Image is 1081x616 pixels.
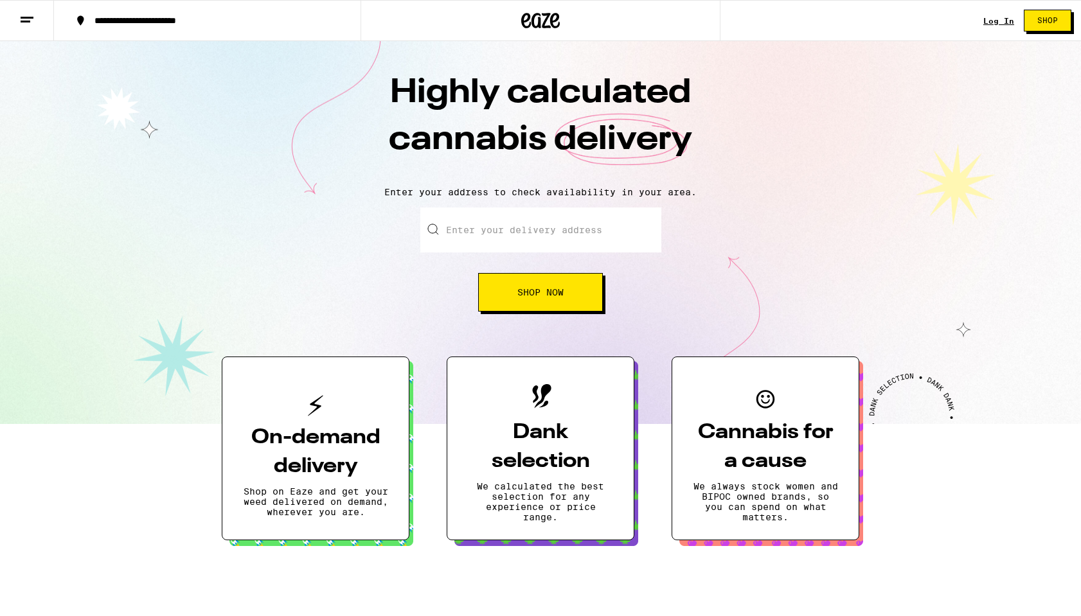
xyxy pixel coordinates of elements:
span: Shop Now [517,288,564,297]
h3: Dank selection [468,418,613,476]
button: On-demand deliveryShop on Eaze and get your weed delivered on demand, wherever you are. [222,356,409,540]
span: Shop [1037,17,1058,24]
h1: Highly calculated cannabis delivery [316,70,765,177]
p: We calculated the best selection for any experience or price range. [468,481,613,522]
button: Shop Now [478,273,603,312]
h3: On-demand delivery [243,423,388,481]
button: Dank selectionWe calculated the best selection for any experience or price range. [447,356,634,540]
p: Enter your address to check availability in your area. [13,187,1068,197]
input: Enter your delivery address [420,207,661,252]
button: Shop [1024,10,1071,31]
a: Shop [1014,10,1081,31]
h3: Cannabis for a cause [693,418,838,476]
p: Shop on Eaze and get your weed delivered on demand, wherever you are. [243,486,388,517]
a: Log In [983,17,1014,25]
button: Cannabis for a causeWe always stock women and BIPOC owned brands, so you can spend on what matters. [672,356,859,540]
p: We always stock women and BIPOC owned brands, so you can spend on what matters. [693,481,838,522]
